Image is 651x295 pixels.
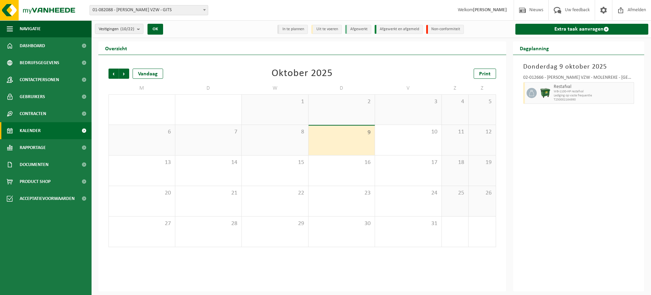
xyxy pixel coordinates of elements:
img: WB-1100-HPE-GN-01 [540,88,550,98]
span: 14 [179,159,238,166]
span: Rapportage [20,139,46,156]
td: M [108,82,175,94]
span: 01-082088 - DOMINIEK SAVIO VZW - GITS [90,5,208,15]
td: D [175,82,242,94]
span: Bedrijfsgegevens [20,54,59,71]
div: Oktober 2025 [272,69,333,79]
h2: Dagplanning [513,41,556,55]
span: 11 [445,128,465,136]
li: In te plannen [277,25,308,34]
button: Vestigingen(10/22) [95,24,143,34]
li: Afgewerkt en afgemeld [375,25,423,34]
span: Dashboard [20,37,45,54]
span: 17 [378,159,438,166]
span: 19 [472,159,492,166]
td: Z [469,82,496,94]
span: 16 [312,159,372,166]
li: Afgewerkt [345,25,371,34]
span: Contactpersonen [20,71,59,88]
span: 5 [472,98,492,106]
td: D [309,82,375,94]
span: 23 [312,189,372,197]
li: Uit te voeren [311,25,342,34]
span: WB-1100-HP restafval [554,90,632,94]
span: 24 [378,189,438,197]
span: Gebruikers [20,88,45,105]
span: 3 [378,98,438,106]
span: 31 [378,220,438,227]
td: V [375,82,442,94]
span: 1 [245,98,305,106]
span: 18 [445,159,465,166]
span: 2 [312,98,372,106]
strong: [PERSON_NAME] [473,7,507,13]
span: 25 [445,189,465,197]
span: Volgende [119,69,129,79]
span: 9 [312,129,372,136]
span: 15 [245,159,305,166]
span: 20 [112,189,172,197]
h3: Donderdag 9 oktober 2025 [523,62,634,72]
span: Vorige [108,69,119,79]
button: OK [147,24,163,35]
span: 10 [378,128,438,136]
span: Print [479,71,491,77]
span: T250002164990 [554,98,632,102]
a: Extra taak aanvragen [515,24,649,35]
span: Kalender [20,122,41,139]
span: 30 [312,220,372,227]
span: 13 [112,159,172,166]
span: 6 [112,128,172,136]
a: Print [474,69,496,79]
count: (10/22) [120,27,134,31]
span: 29 [245,220,305,227]
span: 7 [179,128,238,136]
span: Acceptatievoorwaarden [20,190,75,207]
span: 8 [245,128,305,136]
span: 28 [179,220,238,227]
span: Restafval [554,84,632,90]
div: Vandaag [133,69,163,79]
span: 12 [472,128,492,136]
li: Non-conformiteit [426,25,464,34]
span: 4 [445,98,465,106]
span: 22 [245,189,305,197]
h2: Overzicht [98,41,134,55]
div: 02-012666 - [PERSON_NAME] VZW - MOLENREKE - [GEOGRAPHIC_DATA] [523,75,634,82]
span: Lediging op vaste frequentie [554,94,632,98]
span: 27 [112,220,172,227]
span: Documenten [20,156,48,173]
span: 26 [472,189,492,197]
span: Product Shop [20,173,51,190]
td: Z [442,82,469,94]
span: 21 [179,189,238,197]
span: Contracten [20,105,46,122]
td: W [242,82,309,94]
span: Vestigingen [99,24,134,34]
span: Navigatie [20,20,41,37]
